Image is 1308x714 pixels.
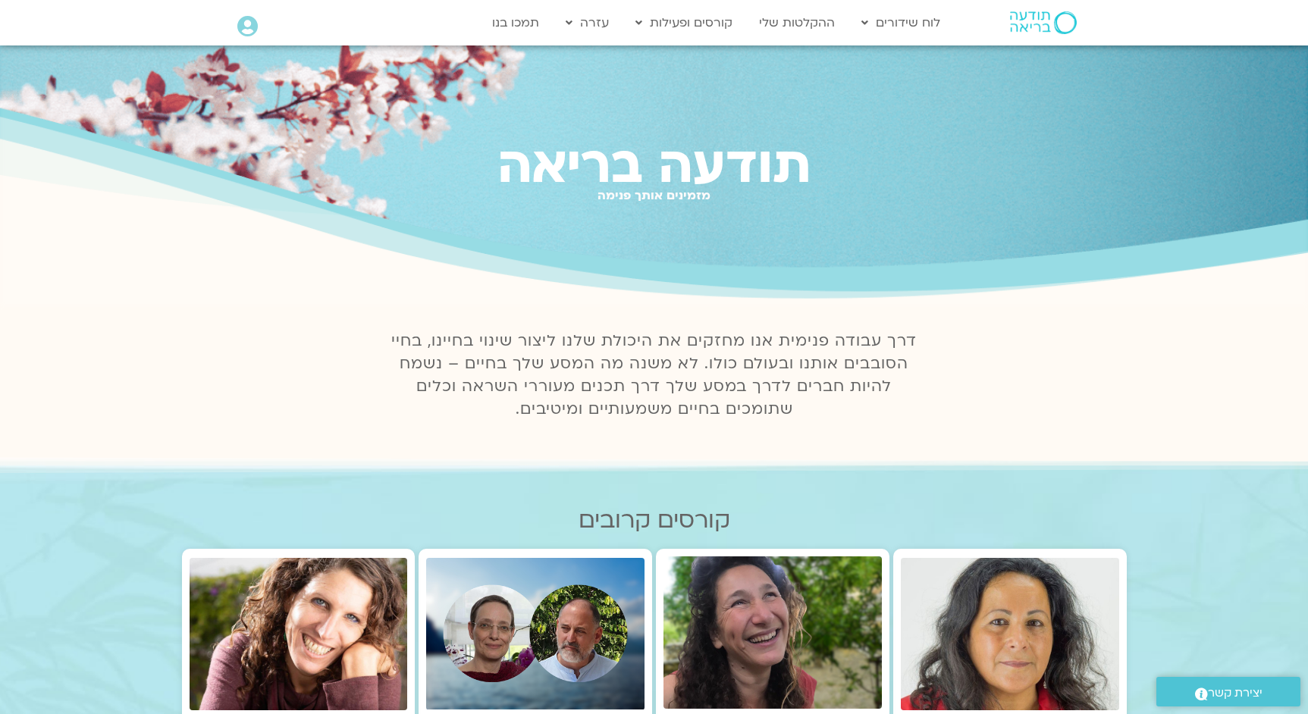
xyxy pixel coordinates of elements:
a: תמכו בנו [485,8,547,37]
a: לוח שידורים [854,8,948,37]
a: קורסים ופעילות [628,8,740,37]
a: עזרה [558,8,616,37]
h2: קורסים קרובים [182,507,1127,534]
span: יצירת קשר [1208,683,1263,703]
a: ההקלטות שלי [751,8,842,37]
p: דרך עבודה פנימית אנו מחזקים את היכולת שלנו ליצור שינוי בחיינו, בחיי הסובבים אותנו ובעולם כולו. לא... [383,330,926,421]
a: יצירת קשר [1156,677,1300,706]
img: תודעה בריאה [1010,11,1077,34]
